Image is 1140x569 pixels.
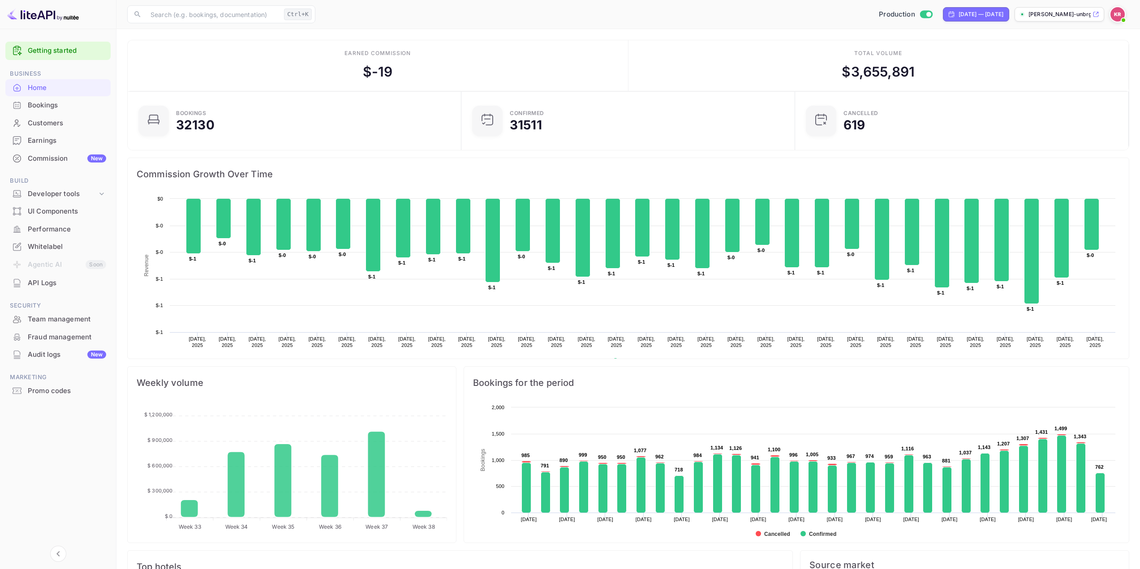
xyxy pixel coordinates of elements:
input: Search (e.g. bookings, documentation) [145,5,280,23]
div: Earnings [5,132,111,150]
div: Bookings [5,97,111,114]
div: Customers [28,118,106,128]
div: Promo codes [28,386,106,396]
div: Whitelabel [5,238,111,256]
span: Security [5,301,111,311]
div: 31511 [510,119,542,131]
div: UI Components [5,203,111,220]
a: Fraud management [5,329,111,345]
div: [DATE] — [DATE] [959,10,1003,18]
div: Home [28,83,106,93]
div: Switch to Sandbox mode [875,9,936,20]
a: Customers [5,115,111,131]
div: Customers [5,115,111,132]
a: Bookings [5,97,111,113]
div: 619 [843,119,865,131]
div: Getting started [5,42,111,60]
div: Fraud management [28,332,106,342]
div: New [87,154,106,163]
div: UI Components [28,206,106,217]
span: Business [5,69,111,79]
div: Commission [28,154,106,164]
a: Getting started [28,46,106,56]
div: API Logs [5,274,111,292]
button: Collapse navigation [50,546,66,562]
div: 32130 [176,119,215,131]
img: Kobus Roux [1110,7,1125,21]
a: Home [5,79,111,96]
p: [PERSON_NAME]-unbrg.[PERSON_NAME]... [1028,10,1091,18]
a: Team management [5,311,111,327]
a: Earnings [5,132,111,149]
a: Performance [5,221,111,237]
a: Whitelabel [5,238,111,255]
div: Developer tools [28,189,97,199]
div: API Logs [28,278,106,288]
div: CANCELLED [843,111,878,116]
div: New [87,351,106,359]
div: Confirmed [510,111,544,116]
div: Home [5,79,111,97]
span: Marketing [5,372,111,382]
a: UI Components [5,203,111,219]
div: Team management [5,311,111,328]
div: Bookings [28,100,106,111]
div: Bookings [176,111,206,116]
div: Audit logsNew [5,346,111,364]
div: Promo codes [5,382,111,400]
a: Promo codes [5,382,111,399]
a: API Logs [5,274,111,291]
div: Team management [28,314,106,325]
div: CommissionNew [5,150,111,167]
a: Audit logsNew [5,346,111,363]
div: Developer tools [5,186,111,202]
div: Performance [28,224,106,235]
div: Whitelabel [28,242,106,252]
div: Fraud management [5,329,111,346]
div: Ctrl+K [284,9,312,20]
span: Build [5,176,111,186]
img: LiteAPI logo [7,7,79,21]
div: Audit logs [28,350,106,360]
div: Performance [5,221,111,238]
span: Production [879,9,915,20]
div: Earnings [28,136,106,146]
a: CommissionNew [5,150,111,167]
